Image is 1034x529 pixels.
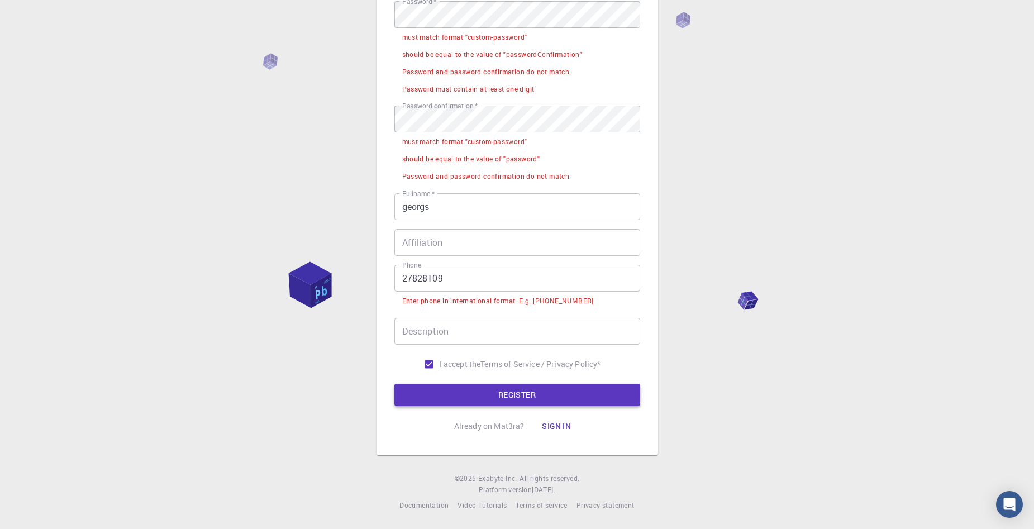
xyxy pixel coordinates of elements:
[479,484,532,495] span: Platform version
[533,415,580,437] button: Sign in
[532,484,555,495] a: [DATE].
[402,154,540,165] div: should be equal to the value of "password"
[402,296,594,307] div: Enter phone in international format. E.g. [PHONE_NUMBER]
[516,501,567,509] span: Terms of service
[399,501,449,509] span: Documentation
[402,84,535,95] div: Password must contain at least one digit
[480,359,601,370] a: Terms of Service / Privacy Policy*
[480,359,601,370] p: Terms of Service / Privacy Policy *
[516,500,567,511] a: Terms of service
[402,136,527,147] div: must match format "custom-password"
[394,384,640,406] button: REGISTER
[402,32,527,43] div: must match format "custom-password"
[402,66,571,78] div: Password and password confirmation do not match.
[455,473,478,484] span: © 2025
[454,421,525,432] p: Already on Mat3ra?
[520,473,579,484] span: All rights reserved.
[458,501,507,509] span: Video Tutorials
[440,359,481,370] span: I accept the
[399,500,449,511] a: Documentation
[402,49,583,60] div: should be equal to the value of "passwordConfirmation"
[532,485,555,494] span: [DATE] .
[402,171,571,182] div: Password and password confirmation do not match.
[478,473,517,484] a: Exabyte Inc.
[478,474,517,483] span: Exabyte Inc.
[402,101,478,111] label: Password confirmation
[996,491,1023,518] div: Open Intercom Messenger
[402,189,435,198] label: Fullname
[576,500,635,511] a: Privacy statement
[458,500,507,511] a: Video Tutorials
[576,501,635,509] span: Privacy statement
[402,260,421,270] label: Phone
